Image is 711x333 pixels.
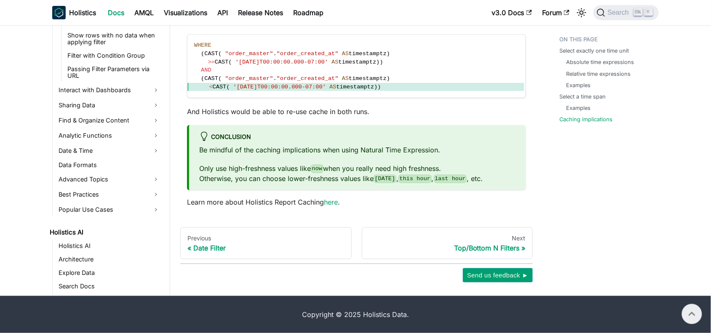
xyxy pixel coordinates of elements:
span: ) [374,84,377,90]
span: CAST [213,84,227,90]
a: Search Docs [56,280,163,292]
a: NextTop/Bottom N Filters [362,227,533,259]
a: Examples [567,104,591,112]
button: Scroll back to top [682,304,702,324]
span: ) [377,84,381,90]
a: Architecture [56,253,163,265]
a: Advanced Topics [56,173,163,186]
div: Conclusion [199,132,516,143]
a: Data Formats [56,159,163,171]
div: Top/Bottom N Filters [369,244,526,252]
span: AS [331,59,338,65]
span: . [273,75,277,82]
a: HolisticsHolistics [52,6,96,19]
a: Find & Organize Content [56,114,163,127]
div: Date Filter [187,244,345,252]
span: ) [387,51,390,57]
span: Search [605,9,634,16]
span: "order_created_at" [277,75,339,82]
span: >= [208,59,215,65]
span: ) [387,75,390,82]
span: ) [380,59,383,65]
span: Send us feedback ► [467,270,529,281]
span: '[DATE]T00:00:00.000-07:00' [235,59,328,65]
span: < [209,84,213,90]
code: this hour [398,175,432,183]
a: AMQL [129,6,159,19]
p: Learn more about Holistics Report Caching . [187,197,526,207]
span: ( [201,51,204,57]
span: AS [342,75,349,82]
a: Caching implications [560,115,613,123]
span: AND [201,67,211,73]
a: Sharing Data [56,99,163,112]
p: Only use high-freshness values like when you really need high freshness. Otherwise, you can choos... [199,163,516,184]
span: "order_master" [225,51,273,57]
img: Holistics [52,6,66,19]
a: Roadmap [288,6,329,19]
nav: Docs pages [180,227,533,259]
button: Search (Ctrl+K) [593,5,659,20]
button: Send us feedback ► [463,268,533,282]
a: Analytic Functions [56,129,163,142]
span: AS [342,51,349,57]
code: [DATE] [374,175,396,183]
p: And Holistics would be able to re-use cache in both runs. [187,107,526,117]
span: "order_master" [225,75,273,82]
span: CAST [205,51,219,57]
a: Relative time expressions [567,70,631,78]
a: v3.0 Docs [486,6,537,19]
b: Holistics [69,8,96,18]
a: Examples [567,81,591,89]
div: Next [369,234,526,242]
span: timestamptz [339,59,377,65]
span: ) [376,59,380,65]
a: Docs [103,6,129,19]
span: ( [201,75,204,82]
span: ( [226,84,230,90]
span: CAST [205,75,219,82]
div: Copyright © 2025 Holistics Data. [88,309,623,320]
span: "order_created_at" [277,51,339,57]
a: Visualizations [159,6,212,19]
a: Date & Time [56,144,163,157]
span: ( [218,75,222,82]
a: here [324,198,338,206]
code: now [311,165,323,173]
span: . [273,51,277,57]
a: Filter with Condition Group [65,50,163,61]
span: ( [229,59,232,65]
a: Holistics AI [56,240,163,252]
kbd: K [644,8,653,16]
span: WHERE [194,42,211,48]
a: Holistics AI [47,226,163,238]
a: Select exactly one time unit [560,47,629,55]
a: Select a time span [560,93,606,101]
span: timestamptz [349,51,387,57]
span: timestamptz [337,84,374,90]
a: Show rows with no data when applying filter [65,29,163,48]
a: Release Notes [233,6,288,19]
a: PreviousDate Filter [180,227,352,259]
span: CAST [215,59,229,65]
a: API [212,6,233,19]
a: Explore Data [56,267,163,279]
a: Popular Use Cases [56,203,163,216]
code: last hour [434,175,467,183]
a: Forum [537,6,575,19]
a: Passing Filter Parameters via URL [65,63,163,82]
span: ( [218,51,222,57]
span: '[DATE]T00:00:00.000-07:00' [233,84,326,90]
button: Switch between dark and light mode (currently light mode) [575,6,588,19]
span: AS [329,84,336,90]
p: Be mindful of the caching implications when using Natural Time Expression. [199,145,516,155]
a: Interact with Dashboards [56,83,163,97]
a: AI-generated Commit Message [56,294,163,306]
a: Absolute time expressions [567,58,634,66]
div: Previous [187,234,345,242]
a: Best Practices [56,188,163,201]
span: timestamptz [349,75,387,82]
